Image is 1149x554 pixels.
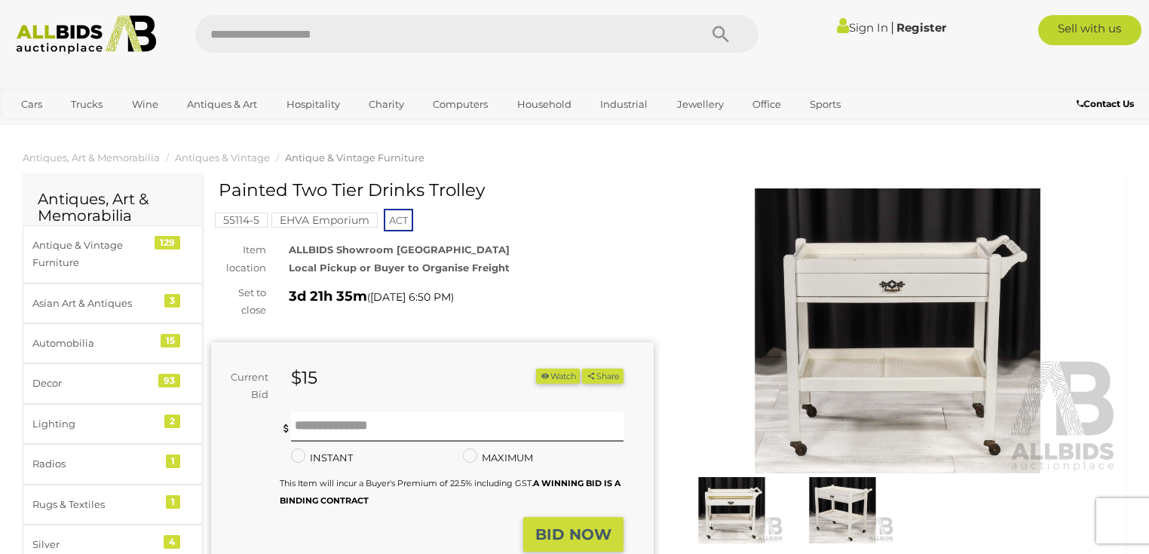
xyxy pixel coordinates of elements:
div: 1 [166,495,180,509]
button: Search [683,15,758,53]
a: Jewellery [667,92,734,117]
div: Current Bid [211,369,280,404]
a: Automobilia 15 [23,323,203,363]
div: Asian Art & Antiques [32,295,157,312]
img: Painted Two Tier Drinks Trolley [791,477,894,543]
a: Antique & Vintage Furniture [285,152,424,164]
span: ACT [384,209,413,231]
a: Cars [11,92,52,117]
span: [DATE] 6:50 PM [370,290,451,304]
mark: 55114-5 [215,213,268,228]
div: Item location [200,241,277,277]
a: EHVA Emporium [271,214,378,226]
a: Computers [423,92,498,117]
div: Silver [32,536,157,553]
button: BID NOW [523,517,624,552]
div: 129 [155,236,180,249]
div: Lighting [32,415,157,433]
div: Rugs & Textiles [32,496,157,513]
a: Register [896,20,946,35]
h1: Painted Two Tier Drinks Trolley [219,181,650,200]
a: Radios 1 [23,444,203,484]
a: Decor 93 [23,363,203,403]
img: Painted Two Tier Drinks Trolley [676,188,1119,473]
button: Watch [536,369,580,384]
a: Asian Art & Antiques 3 [23,283,203,323]
strong: Local Pickup or Buyer to Organise Freight [289,262,510,274]
div: 2 [164,415,180,428]
div: Set to close [200,284,277,320]
button: Share [582,369,624,384]
a: Hospitality [277,92,350,117]
b: Contact Us [1077,98,1134,109]
a: Contact Us [1077,96,1138,112]
a: Sign In [837,20,888,35]
img: Allbids.com.au [8,15,164,54]
h2: Antiques, Art & Memorabilia [38,191,188,224]
strong: ALLBIDS Showroom [GEOGRAPHIC_DATA] [289,243,510,256]
div: 15 [161,334,180,347]
div: 4 [164,535,180,549]
a: Wine [122,92,168,117]
small: This Item will incur a Buyer's Premium of 22.5% including GST. [280,478,620,506]
a: Trucks [61,92,112,117]
div: Automobilia [32,335,157,352]
label: INSTANT [291,449,353,467]
img: Painted Two Tier Drinks Trolley [680,477,783,543]
a: Rugs & Textiles 1 [23,485,203,525]
div: Radios [32,455,157,473]
label: MAXIMUM [463,449,533,467]
div: 1 [166,455,180,468]
a: Antique & Vintage Furniture 129 [23,225,203,283]
a: Office [743,92,791,117]
span: | [890,19,894,35]
div: 3 [164,294,180,308]
a: [GEOGRAPHIC_DATA] [11,117,138,142]
div: 93 [158,374,180,387]
a: Industrial [590,92,657,117]
strong: 3d 21h 35m [289,288,367,305]
li: Watch this item [536,369,580,384]
span: ( ) [367,291,454,303]
a: Sports [800,92,850,117]
strong: $15 [291,367,317,388]
a: Antiques & Vintage [175,152,270,164]
div: Decor [32,375,157,392]
div: Antique & Vintage Furniture [32,237,157,272]
strong: BID NOW [535,525,611,543]
a: Charity [359,92,414,117]
a: Antiques & Art [177,92,267,117]
a: Antiques, Art & Memorabilia [23,152,160,164]
a: Sell with us [1038,15,1141,45]
a: Lighting 2 [23,404,203,444]
a: Household [507,92,581,117]
a: 55114-5 [215,214,268,226]
mark: EHVA Emporium [271,213,378,228]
